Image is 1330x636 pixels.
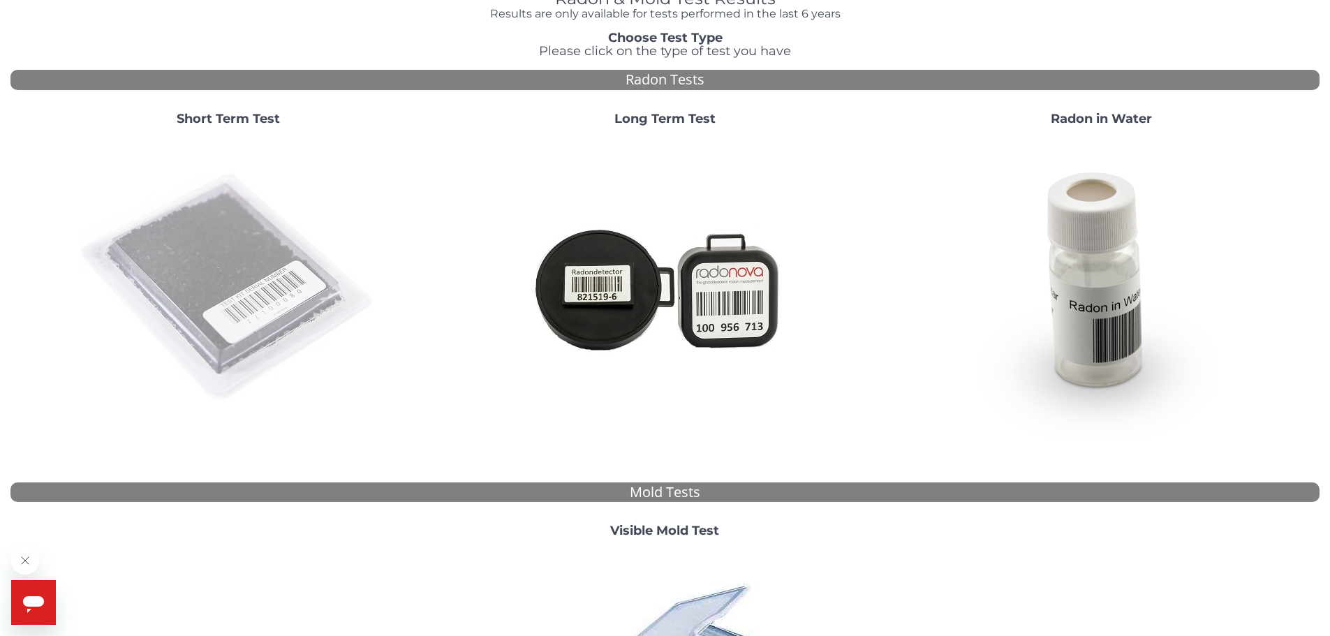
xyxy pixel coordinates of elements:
[78,138,378,438] img: ShortTerm.jpg
[539,43,791,59] span: Please click on the type of test you have
[10,70,1320,90] div: Radon Tests
[614,111,716,126] strong: Long Term Test
[1051,111,1152,126] strong: Radon in Water
[10,482,1320,503] div: Mold Tests
[177,111,280,126] strong: Short Term Test
[11,547,39,575] iframe: Close message
[8,10,31,21] span: Help
[515,138,815,438] img: Radtrak2vsRadtrak3.jpg
[610,523,719,538] strong: Visible Mold Test
[608,30,723,45] strong: Choose Test Type
[404,8,927,20] h4: Results are only available for tests performed in the last 6 years
[951,138,1251,438] img: RadoninWater.jpg
[11,580,56,625] iframe: Button to launch messaging window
